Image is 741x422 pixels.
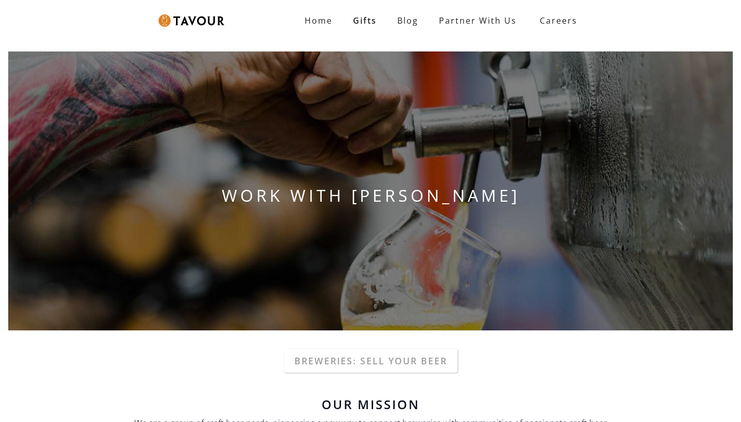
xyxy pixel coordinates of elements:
[540,10,577,31] strong: Careers
[8,183,733,208] h1: WORK WITH [PERSON_NAME]
[129,398,612,411] h6: Our Mission
[294,10,343,31] a: Home
[429,10,527,31] a: Partner With Us
[284,349,457,373] a: Breweries: Sell your beer
[387,10,429,31] a: Blog
[305,15,332,26] strong: Home
[527,6,585,35] a: Careers
[343,10,387,31] a: Gifts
